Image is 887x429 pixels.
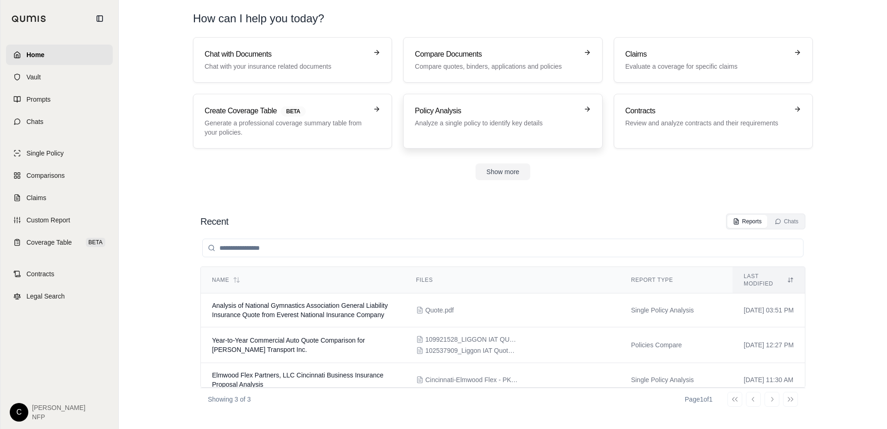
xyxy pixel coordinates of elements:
[6,67,113,87] a: Vault
[769,215,804,228] button: Chats
[620,327,733,363] td: Policies Compare
[26,50,45,59] span: Home
[405,267,620,293] th: Files
[6,45,113,65] a: Home
[205,105,367,117] h3: Create Coverage Table
[200,215,228,228] h2: Recent
[614,94,813,149] a: ContractsReview and analyze contracts and their requirements
[6,210,113,230] a: Custom Report
[6,143,113,163] a: Single Policy
[614,37,813,83] a: ClaimsEvaluate a coverage for specific claims
[625,105,788,117] h3: Contracts
[733,327,805,363] td: [DATE] 12:27 PM
[32,412,85,422] span: NFP
[6,232,113,253] a: Coverage TableBETA
[26,269,54,279] span: Contracts
[26,72,41,82] span: Vault
[281,106,306,117] span: BETA
[403,94,602,149] a: Policy AnalysisAnalyze a single policy to identify key details
[212,337,365,353] span: Year-to-Year Commercial Auto Quote Comparison for Liggon Transport Inc.
[26,171,64,180] span: Comparisons
[6,264,113,284] a: Contracts
[193,11,813,26] h1: How can I help you today?
[32,403,85,412] span: [PERSON_NAME]
[415,118,578,128] p: Analyze a single policy to identify key details
[26,193,46,202] span: Claims
[26,292,65,301] span: Legal Search
[26,149,64,158] span: Single Policy
[6,165,113,186] a: Comparisons
[620,363,733,397] td: Single Policy Analysis
[6,188,113,208] a: Claims
[205,118,367,137] p: Generate a professional coverage summary table from your policies.
[6,286,113,306] a: Legal Search
[92,11,107,26] button: Collapse sidebar
[733,363,805,397] td: [DATE] 11:30 AM
[403,37,602,83] a: Compare DocumentsCompare quotes, binders, applications and policies
[415,105,578,117] h3: Policy Analysis
[415,62,578,71] p: Compare quotes, binders, applications and policies
[425,346,518,355] span: 102537909_Liggon IAT Quote with 5K ded on APD and MTC.pdf
[425,335,518,344] span: 109921528_LIGGON IAT QUOTE.pdf
[415,49,578,60] h3: Compare Documents
[727,215,767,228] button: Reports
[212,371,384,388] span: Elmwood Flex Partners, LLC Cincinnati Business Insurance Proposal Analysis
[26,215,70,225] span: Custom Report
[212,302,388,318] span: Analysis of National Gymnastics Association General Liability Insurance Quote from Everest Nation...
[733,293,805,327] td: [DATE] 03:51 PM
[476,163,531,180] button: Show more
[212,276,394,284] div: Name
[26,117,44,126] span: Chats
[744,273,794,287] div: Last modified
[425,375,518,384] span: Cincinnati-Elmwood Flex - PKG.pdf
[6,89,113,110] a: Prompts
[205,62,367,71] p: Chat with your insurance related documents
[193,37,392,83] a: Chat with DocumentsChat with your insurance related documents
[26,95,51,104] span: Prompts
[625,62,788,71] p: Evaluate a coverage for specific claims
[208,395,251,404] p: Showing 3 of 3
[10,403,28,422] div: C
[733,218,762,225] div: Reports
[620,293,733,327] td: Single Policy Analysis
[6,111,113,132] a: Chats
[193,94,392,149] a: Create Coverage TableBETAGenerate a professional coverage summary table from your policies.
[625,49,788,60] h3: Claims
[205,49,367,60] h3: Chat with Documents
[26,238,72,247] span: Coverage Table
[620,267,733,293] th: Report Type
[86,238,105,247] span: BETA
[12,15,46,22] img: Qumis Logo
[775,218,798,225] div: Chats
[685,395,713,404] div: Page 1 of 1
[625,118,788,128] p: Review and analyze contracts and their requirements
[425,305,454,315] span: Quote.pdf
